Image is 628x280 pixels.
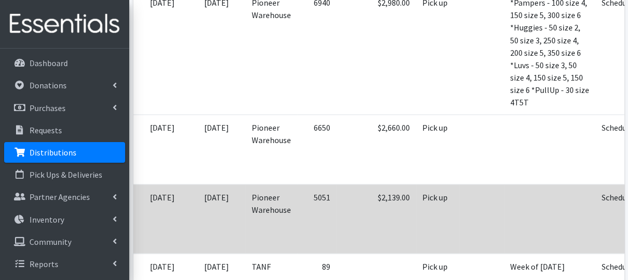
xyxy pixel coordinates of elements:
a: Purchases [4,98,125,118]
p: Reports [29,259,58,269]
a: Community [4,231,125,252]
a: Dashboard [4,53,125,73]
td: Pioneer Warehouse [246,184,297,253]
p: Requests [29,125,62,135]
p: Inventory [29,214,64,225]
td: 5051 [297,184,336,253]
td: [DATE] [136,184,188,253]
p: Partner Agencies [29,192,90,202]
a: Inventory [4,209,125,230]
td: 6650 [297,115,336,184]
p: Donations [29,80,67,90]
a: Reports [4,254,125,274]
a: Requests [4,120,125,141]
a: Distributions [4,142,125,163]
a: Pick Ups & Deliveries [4,164,125,185]
p: Purchases [29,103,66,113]
p: Pick Ups & Deliveries [29,169,102,180]
a: Donations [4,75,125,96]
td: [DATE] [136,115,188,184]
td: [DATE] [188,184,246,253]
p: Dashboard [29,58,68,68]
p: Community [29,237,71,247]
a: Partner Agencies [4,186,125,207]
td: [DATE] [188,115,246,184]
p: Distributions [29,147,76,158]
td: $2,139.00 [336,184,416,253]
td: Pioneer Warehouse [246,115,297,184]
td: Pick up [416,184,459,253]
td: $2,660.00 [336,115,416,184]
td: Pick up [416,115,459,184]
img: HumanEssentials [4,7,125,41]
